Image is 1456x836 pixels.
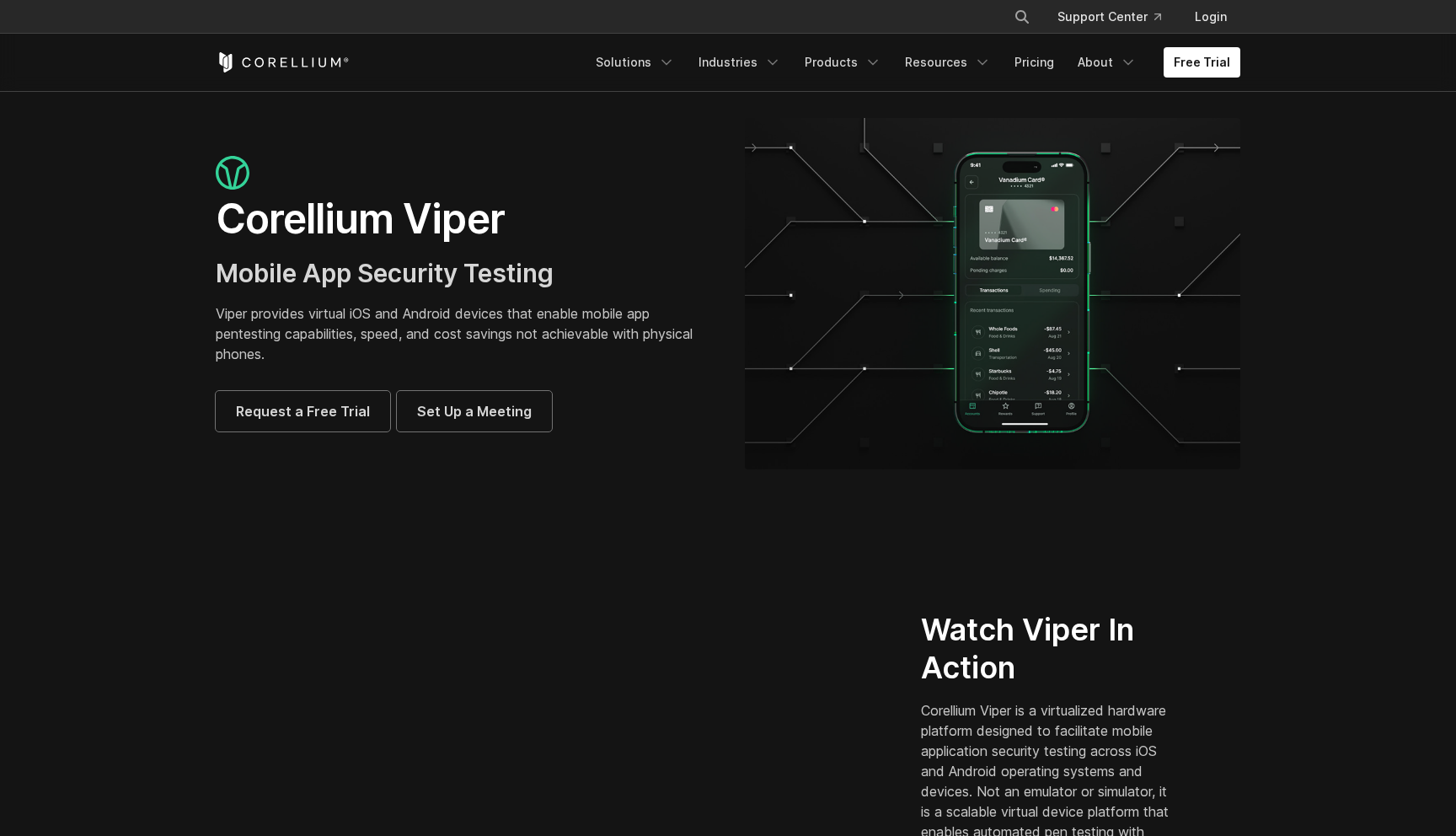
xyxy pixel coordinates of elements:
[1004,47,1064,78] a: Pricing
[397,391,552,431] a: Set Up a Meeting
[993,2,1240,32] div: Navigation Menu
[1164,47,1240,78] a: Free Trial
[895,47,1001,78] a: Resources
[216,52,350,72] a: Corellium Home
[216,303,711,364] p: Viper provides virtual iOS and Android devices that enable mobile app pentesting capabilities, sp...
[1044,2,1175,32] a: Support Center
[795,47,891,78] a: Products
[216,258,554,288] span: Mobile App Security Testing
[586,47,1240,78] div: Navigation Menu
[1007,2,1037,32] button: Search
[586,47,685,78] a: Solutions
[417,401,532,421] span: Set Up a Meeting
[216,391,390,431] a: Request a Free Trial
[921,611,1176,687] h2: Watch Viper In Action
[216,194,711,244] h1: Corellium Viper
[688,47,791,78] a: Industries
[1181,2,1240,32] a: Login
[236,401,370,421] span: Request a Free Trial
[745,118,1240,469] img: viper_hero
[216,156,249,190] img: viper_icon_large
[1068,47,1147,78] a: About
